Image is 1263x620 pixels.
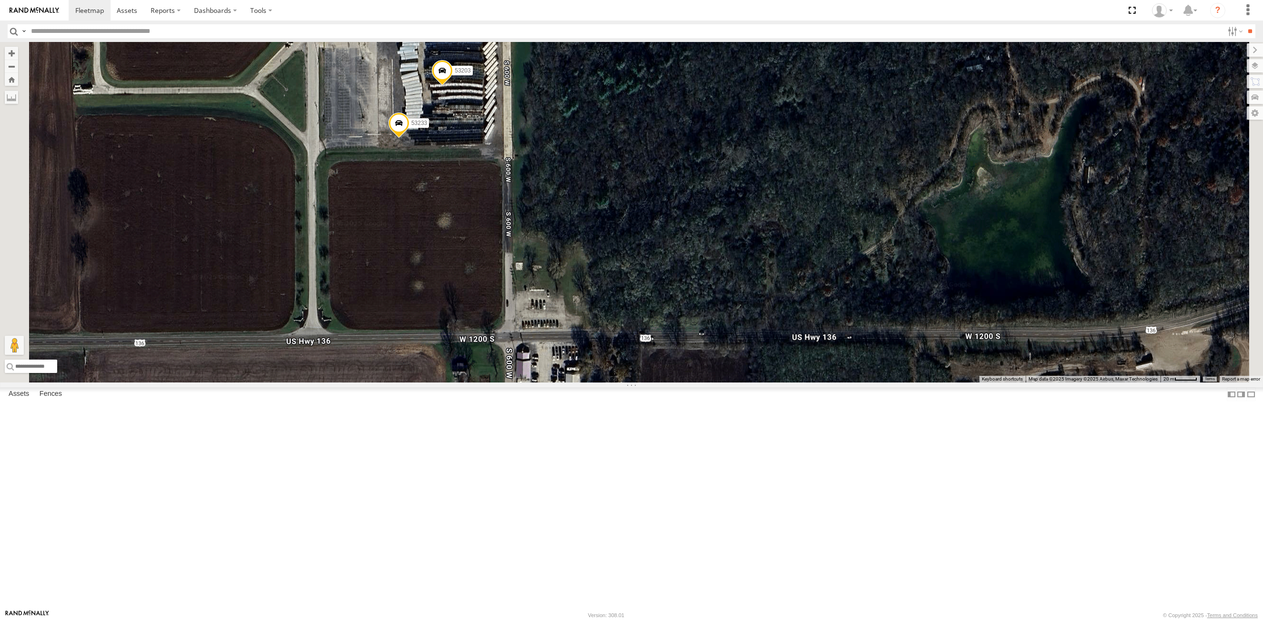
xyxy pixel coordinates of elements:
[1224,24,1244,38] label: Search Filter Options
[1029,376,1158,382] span: Map data ©2025 Imagery ©2025 Airbus, Maxar Technologies
[411,120,427,126] span: 53233
[5,60,18,73] button: Zoom out
[1161,376,1200,382] button: Map Scale: 20 m per 44 pixels
[1207,612,1258,618] a: Terms and Conditions
[588,612,624,618] div: Version: 308.01
[982,376,1023,382] button: Keyboard shortcuts
[5,91,18,104] label: Measure
[455,67,470,74] span: 53203
[20,24,28,38] label: Search Query
[1205,377,1215,381] a: Terms (opens in new tab)
[1149,3,1176,18] div: Miky Transport
[35,388,67,401] label: Fences
[5,610,49,620] a: Visit our Website
[1236,387,1246,401] label: Dock Summary Table to the Right
[5,73,18,86] button: Zoom Home
[1163,612,1258,618] div: © Copyright 2025 -
[4,388,34,401] label: Assets
[10,7,59,14] img: rand-logo.svg
[5,336,24,355] button: Drag Pegman onto the map to open Street View
[1210,3,1225,18] i: ?
[1227,387,1236,401] label: Dock Summary Table to the Left
[1247,106,1263,120] label: Map Settings
[5,47,18,60] button: Zoom in
[1222,376,1260,382] a: Report a map error
[1163,376,1174,382] span: 20 m
[1246,387,1256,401] label: Hide Summary Table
